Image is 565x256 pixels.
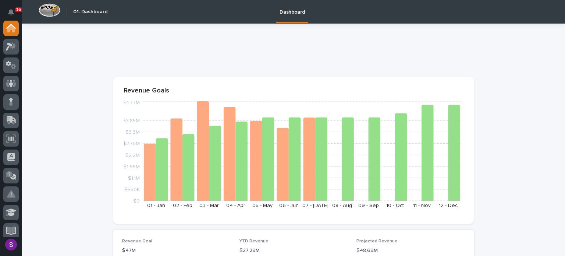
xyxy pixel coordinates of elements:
text: 04 - Apr [226,203,245,208]
text: 05 - May [252,203,273,208]
text: 07 - [DATE] [302,203,328,208]
tspan: $4.77M [122,100,140,105]
text: 10 - Oct [386,203,404,208]
div: Notifications16 [9,9,19,21]
text: 09 - Sep [358,203,379,208]
tspan: $0 [133,199,140,204]
text: 06 - Jun [279,203,299,208]
p: $47M [122,247,231,255]
tspan: $2.2M [125,152,140,158]
p: $27.29M [239,247,348,255]
span: Revenue Goal [122,239,152,243]
p: $48.69M [356,247,465,255]
text: 02 - Feb [173,203,192,208]
text: 08 - Aug [332,203,352,208]
span: YTD Revenue [239,239,269,243]
tspan: $1.65M [123,164,140,169]
text: 11 - Nov [413,203,431,208]
tspan: $1.1M [128,175,140,180]
tspan: $3.85M [122,118,140,123]
button: Notifications [3,4,19,20]
h2: 01. Dashboard [73,9,107,15]
text: 12 - Dec [439,203,458,208]
img: Workspace Logo [39,3,60,17]
text: 03 - Mar [199,203,219,208]
tspan: $2.75M [123,141,140,146]
tspan: $3.3M [125,130,140,135]
p: Revenue Goals [124,87,463,95]
text: 01 - Jan [147,203,165,208]
p: 16 [16,7,21,12]
span: Projected Revenue [356,239,398,243]
tspan: $550K [124,187,140,192]
button: users-avatar [3,237,19,252]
